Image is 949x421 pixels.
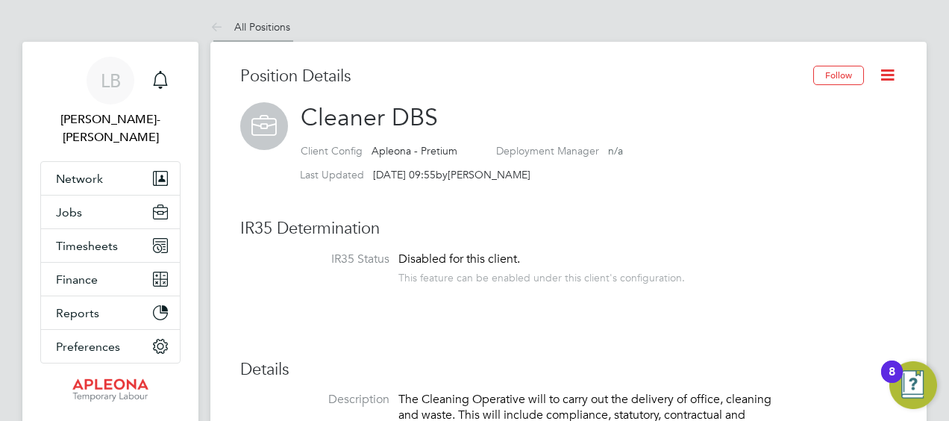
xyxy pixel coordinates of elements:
[372,144,457,158] span: Apleona - Pretium
[813,66,864,85] button: Follow
[240,252,389,267] label: IR35 Status
[41,196,180,228] button: Jobs
[301,103,438,132] span: Cleaner DBS
[373,168,436,181] span: [DATE] 09:55
[398,267,685,284] div: This feature can be enabled under this client's configuration.
[41,162,180,195] button: Network
[889,372,895,391] div: 8
[300,168,530,181] div: by
[56,172,103,186] span: Network
[240,218,897,240] h3: IR35 Determination
[448,168,530,181] span: [PERSON_NAME]
[300,168,364,181] label: Last Updated
[240,359,897,381] h3: Details
[41,263,180,296] button: Finance
[496,144,599,158] label: Deployment Manager
[398,252,520,266] span: Disabled for this client.
[240,392,389,408] label: Description
[72,378,148,402] img: apleona-logo-retina.png
[40,110,181,146] span: Lee-ann Bates
[889,361,937,409] button: Open Resource Center, 8 new notifications
[56,306,99,320] span: Reports
[41,296,180,329] button: Reports
[56,239,118,253] span: Timesheets
[41,229,180,262] button: Timesheets
[608,144,623,158] span: n/a
[40,57,181,146] a: LB[PERSON_NAME]-[PERSON_NAME]
[41,330,180,363] button: Preferences
[210,20,290,34] a: All Positions
[40,378,181,402] a: Go to home page
[56,340,120,354] span: Preferences
[101,71,121,90] span: LB
[56,205,82,219] span: Jobs
[301,144,363,158] label: Client Config
[240,66,813,87] h3: Position Details
[56,272,98,287] span: Finance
